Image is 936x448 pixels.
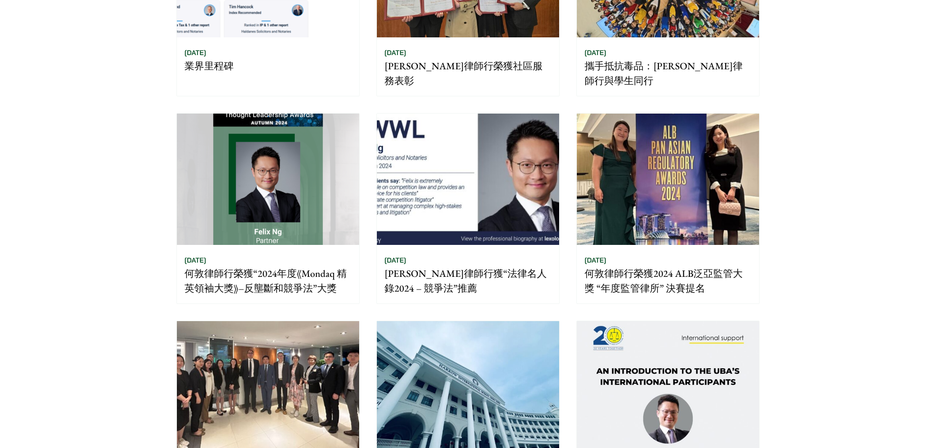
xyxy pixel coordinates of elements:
a: [DATE] 何敦律師行榮獲“2024年度《Mondaq 精英領袖大獎》–反壟斷和競爭法”大獎 [176,113,360,304]
time: [DATE] [585,256,606,265]
time: [DATE] [185,256,206,265]
p: 攜手抵抗毒品：[PERSON_NAME]律師行與學生同行 [585,59,751,88]
time: [DATE] [385,48,406,57]
time: [DATE] [385,256,406,265]
time: [DATE] [185,48,206,57]
time: [DATE] [585,48,606,57]
p: 何敦律師行榮獲2024 ALB泛亞監管大獎 “年度監管律所” 決賽提名 [585,266,751,296]
p: [PERSON_NAME]律師行獲“法律名人錄2024 – 競爭法”推薦 [385,266,551,296]
p: 業界里程碑 [185,59,351,73]
p: [PERSON_NAME]律師行榮獲社區服務表彰 [385,59,551,88]
a: [DATE] [PERSON_NAME]律師行獲“法律名人錄2024 – 競爭法”推薦 [376,113,560,304]
p: 何敦律師行榮獲“2024年度《Mondaq 精英領袖大獎》–反壟斷和競爭法”大獎 [185,266,351,296]
a: [DATE] 何敦律師行榮獲2024 ALB泛亞監管大獎 “年度監管律所” 決賽提名 [576,113,760,304]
